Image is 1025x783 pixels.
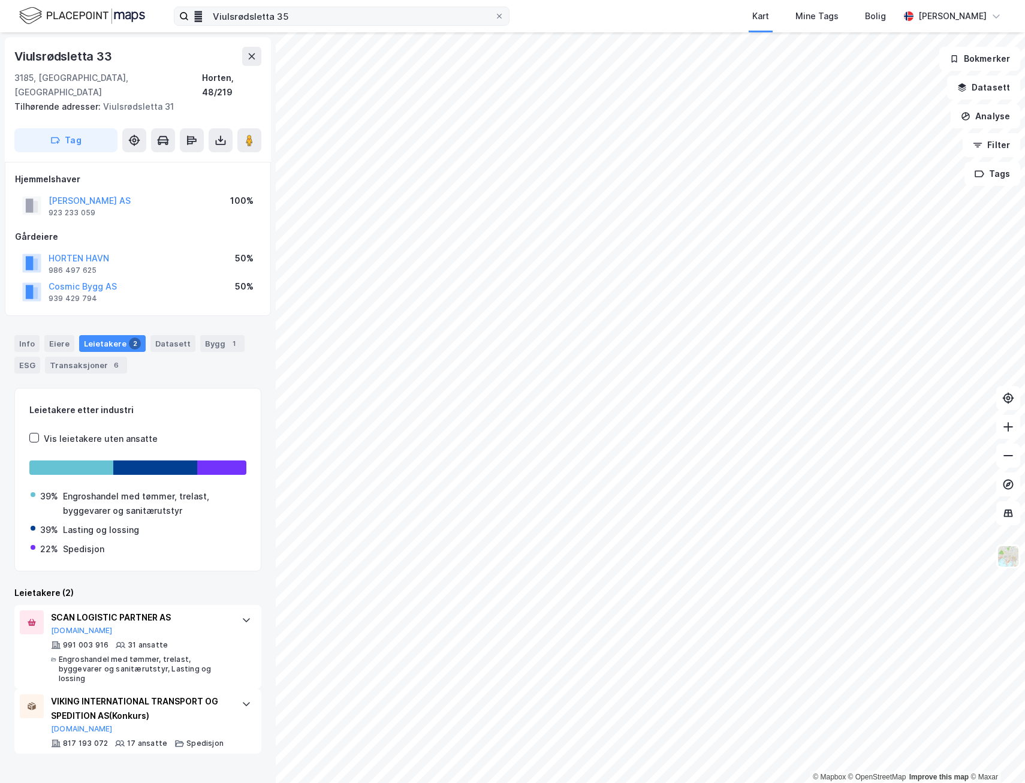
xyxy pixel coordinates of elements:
div: Leietakere [79,335,146,352]
div: 50% [235,251,254,266]
div: Horten, 48/219 [202,71,261,100]
div: 3185, [GEOGRAPHIC_DATA], [GEOGRAPHIC_DATA] [14,71,202,100]
div: SCAN LOGISTIC PARTNER AS [51,610,230,625]
div: 31 ansatte [128,640,168,650]
button: Datasett [947,76,1020,100]
img: Z [997,545,1020,568]
div: Engroshandel med tømmer, trelast, byggevarer og sanitærutstyr, Lasting og lossing [59,655,230,683]
div: 923 233 059 [49,208,95,218]
div: 39% [40,523,58,537]
img: logo.f888ab2527a4732fd821a326f86c7f29.svg [19,5,145,26]
div: 6 [110,359,122,371]
div: Lasting og lossing [63,523,139,537]
div: Leietakere (2) [14,586,261,600]
div: 100% [230,194,254,208]
div: VIKING INTERNATIONAL TRANSPORT OG SPEDITION AS (Konkurs) [51,694,230,723]
div: Eiere [44,335,74,352]
div: Datasett [150,335,195,352]
div: Bygg [200,335,245,352]
div: 50% [235,279,254,294]
button: Filter [963,133,1020,157]
div: 986 497 625 [49,266,97,275]
div: 2 [129,338,141,350]
div: 22% [40,542,58,556]
div: Mine Tags [795,9,839,23]
button: [DOMAIN_NAME] [51,724,113,734]
div: 939 429 794 [49,294,97,303]
button: Analyse [951,104,1020,128]
div: Leietakere etter industri [29,403,246,417]
div: [PERSON_NAME] [918,9,987,23]
div: Spedisjon [63,542,104,556]
button: Tags [964,162,1020,186]
button: Tag [14,128,117,152]
div: Info [14,335,40,352]
div: Viulsrødsletta 31 [14,100,252,114]
div: Vis leietakere uten ansatte [44,432,158,446]
iframe: Chat Widget [965,725,1025,783]
a: OpenStreetMap [848,773,906,781]
div: Spedisjon [186,739,224,748]
div: Hjemmelshaver [15,172,261,186]
div: Viulsrødsletta 33 [14,47,114,66]
div: 991 003 916 [63,640,108,650]
div: Gårdeiere [15,230,261,244]
div: 1 [228,338,240,350]
div: ESG [14,357,40,374]
div: Bolig [865,9,886,23]
div: 39% [40,489,58,504]
div: 817 193 072 [63,739,108,748]
button: [DOMAIN_NAME] [51,626,113,636]
div: Engroshandel med tømmer, trelast, byggevarer og sanitærutstyr [63,489,245,518]
div: Transaksjoner [45,357,127,374]
a: Mapbox [813,773,846,781]
div: Kart [752,9,769,23]
span: Tilhørende adresser: [14,101,103,112]
button: Bokmerker [939,47,1020,71]
input: Søk på adresse, matrikkel, gårdeiere, leietakere eller personer [189,7,495,25]
a: Improve this map [909,773,969,781]
div: 17 ansatte [127,739,167,748]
